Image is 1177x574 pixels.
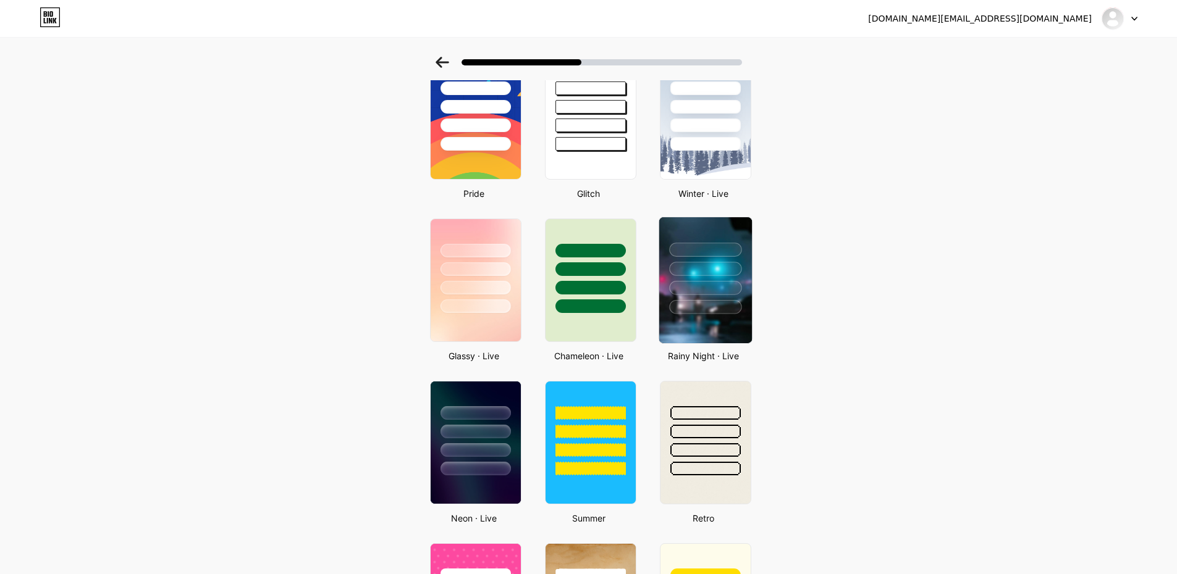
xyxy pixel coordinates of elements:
img: pixl [1101,7,1124,30]
img: rainy_night.jpg [659,217,751,343]
div: Summer [541,512,636,525]
div: Retro [656,512,751,525]
div: Chameleon · Live [541,349,636,362]
div: Neon · Live [426,512,521,525]
div: Pride [426,187,521,200]
div: Glassy · Live [426,349,521,362]
div: Winter · Live [656,187,751,200]
div: [DOMAIN_NAME][EMAIL_ADDRESS][DOMAIN_NAME] [868,12,1092,25]
div: Glitch [541,187,636,200]
div: Rainy Night · Live [656,349,751,362]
